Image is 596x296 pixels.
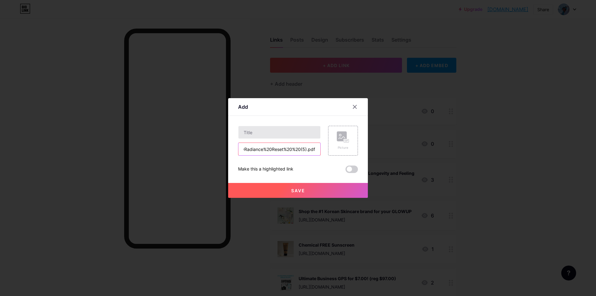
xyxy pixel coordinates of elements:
span: Save [291,188,305,193]
input: URL [238,143,320,155]
div: Picture [337,145,349,150]
input: Title [238,126,320,139]
div: Add [238,103,248,111]
div: Make this a highlighted link [238,166,293,173]
button: Save [228,183,368,198]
